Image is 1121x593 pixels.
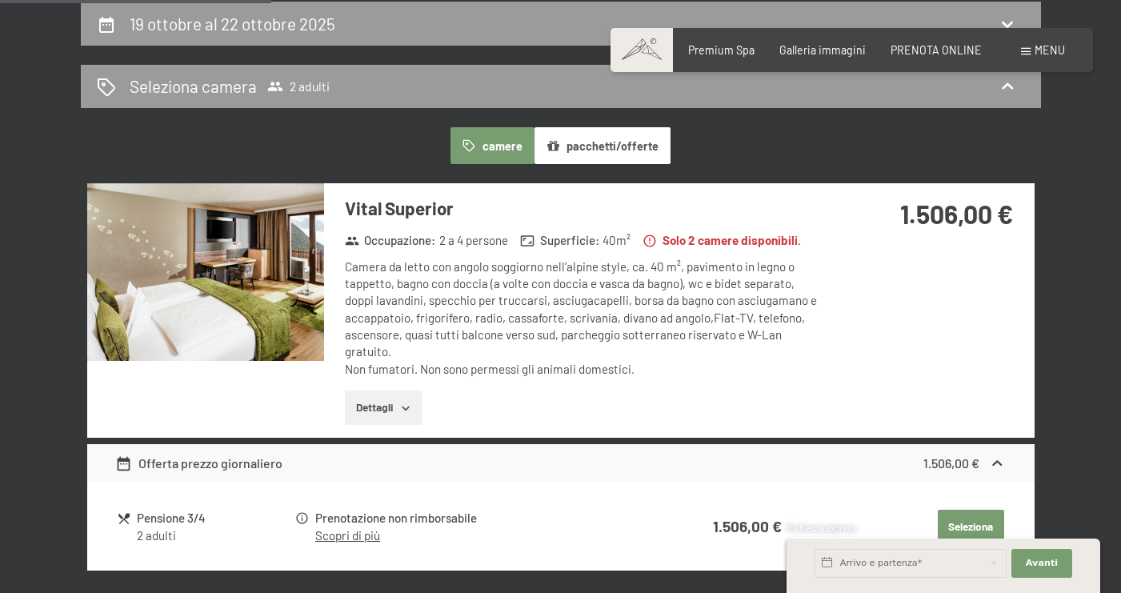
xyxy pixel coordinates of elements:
[137,527,293,544] div: 2 adulti
[1011,549,1072,578] button: Avanti
[267,78,330,94] span: 2 adulti
[713,517,782,535] strong: 1.506,00 €
[900,198,1013,229] strong: 1.506,00 €
[87,183,324,361] img: mss_renderimg.php
[439,232,508,249] span: 2 a 4 persone
[87,444,1035,483] div: Offerta prezzo giornaliero1.506,00 €
[1035,43,1065,57] span: Menu
[315,528,380,543] a: Scopri di più
[130,74,257,98] h2: Seleziona camera
[450,127,534,164] button: camere
[923,455,979,471] strong: 1.506,00 €
[137,509,293,527] div: Pensione 3/4
[1026,557,1058,570] span: Avanti
[315,509,648,527] div: Prenotazione non rimborsabile
[534,127,671,164] button: pacchetti/offerte
[938,510,1004,545] button: Seleziona
[130,14,335,34] h2: 19 ottobre al 22 ottobre 2025
[345,196,821,221] h3: Vital Superior
[345,391,422,426] button: Dettagli
[779,43,866,57] a: Galleria immagini
[345,232,436,249] strong: Occupazione :
[603,232,631,249] span: 40 m²
[115,454,282,473] div: Offerta prezzo giornaliero
[787,523,857,533] span: Richiesta express
[891,43,982,57] a: PRENOTA ONLINE
[643,232,801,249] strong: Solo 2 camere disponibili.
[520,232,599,249] strong: Superficie :
[345,258,821,378] div: Camera da letto con angolo soggiorno nell’alpine style, ca. 40 m², pavimento in legno o tappetto,...
[688,43,755,57] a: Premium Spa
